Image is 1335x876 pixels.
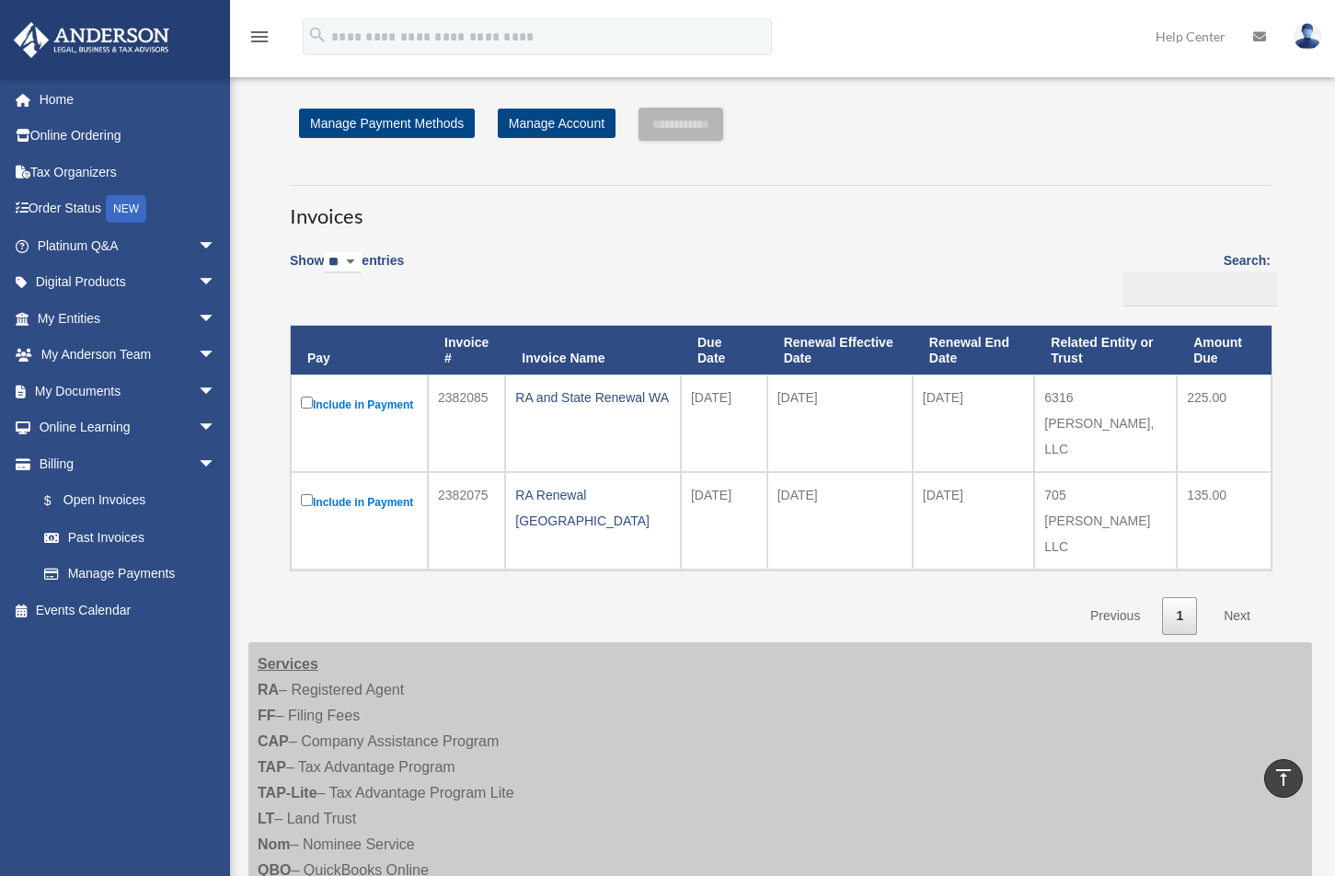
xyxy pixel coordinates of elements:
a: Digital Productsarrow_drop_down [13,264,244,301]
input: Include in Payment [301,397,313,409]
span: arrow_drop_down [198,373,235,410]
strong: FF [258,708,276,723]
strong: CAP [258,733,289,749]
a: Online Ordering [13,118,244,155]
td: 135.00 [1177,472,1272,570]
a: $Open Invoices [26,482,225,520]
span: arrow_drop_down [198,227,235,265]
td: [DATE] [913,472,1035,570]
a: Home [13,81,244,118]
span: arrow_drop_down [198,409,235,447]
a: Events Calendar [13,592,244,628]
a: Manage Account [498,109,616,138]
th: Renewal Effective Date: activate to sort column ascending [767,326,913,375]
label: Search: [1117,249,1271,306]
i: vertical_align_top [1272,766,1295,789]
input: Include in Payment [301,494,313,506]
th: Related Entity or Trust: activate to sort column ascending [1034,326,1177,375]
h3: Invoices [290,185,1271,231]
i: menu [248,26,270,48]
strong: LT [258,811,274,826]
a: My Entitiesarrow_drop_down [13,300,244,337]
a: Manage Payments [26,556,235,593]
strong: RA [258,682,279,697]
img: Anderson Advisors Platinum Portal [8,22,175,58]
a: Tax Organizers [13,154,244,190]
td: [DATE] [767,472,913,570]
label: Show entries [290,249,404,292]
td: 705 [PERSON_NAME] LLC [1034,472,1177,570]
th: Due Date: activate to sort column ascending [681,326,767,375]
input: Search: [1123,271,1277,306]
td: 2382085 [428,375,505,472]
i: search [307,25,328,45]
a: My Documentsarrow_drop_down [13,373,244,409]
td: [DATE] [767,375,913,472]
a: Order StatusNEW [13,190,244,228]
a: vertical_align_top [1264,759,1303,798]
td: 2382075 [428,472,505,570]
label: Include in Payment [301,393,418,416]
strong: Services [258,656,318,672]
div: NEW [106,195,146,223]
img: User Pic [1294,23,1321,50]
th: Renewal End Date: activate to sort column ascending [913,326,1035,375]
a: Manage Payment Methods [299,109,475,138]
th: Invoice #: activate to sort column ascending [428,326,505,375]
a: Previous [1076,597,1154,635]
a: 1 [1162,597,1197,635]
span: $ [54,490,63,513]
th: Invoice Name: activate to sort column ascending [505,326,681,375]
th: Amount Due: activate to sort column ascending [1177,326,1272,375]
td: 6316 [PERSON_NAME], LLC [1034,375,1177,472]
td: [DATE] [681,375,767,472]
td: [DATE] [681,472,767,570]
a: Billingarrow_drop_down [13,445,235,482]
a: Next [1210,597,1264,635]
span: arrow_drop_down [198,264,235,302]
a: Online Learningarrow_drop_down [13,409,244,446]
a: Platinum Q&Aarrow_drop_down [13,227,244,264]
a: menu [248,32,270,48]
a: My Anderson Teamarrow_drop_down [13,337,244,374]
span: arrow_drop_down [198,300,235,338]
span: arrow_drop_down [198,445,235,483]
strong: Nom [258,836,291,852]
select: Showentries [324,252,362,273]
label: Include in Payment [301,490,418,513]
a: Past Invoices [26,519,235,556]
span: arrow_drop_down [198,337,235,375]
th: Pay: activate to sort column descending [291,326,428,375]
div: RA Renewal [GEOGRAPHIC_DATA] [515,482,671,534]
strong: TAP-Lite [258,785,317,801]
td: [DATE] [913,375,1035,472]
td: 225.00 [1177,375,1272,472]
div: RA and State Renewal WA [515,385,671,410]
strong: TAP [258,759,286,775]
